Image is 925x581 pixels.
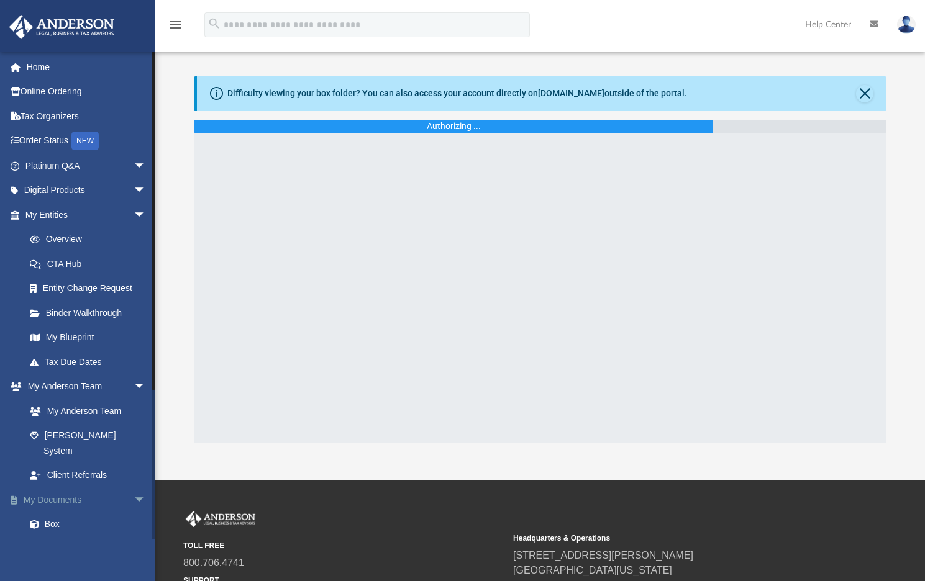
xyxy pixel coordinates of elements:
[9,178,165,203] a: Digital Productsarrow_drop_down
[9,487,165,512] a: My Documentsarrow_drop_down
[17,423,158,463] a: [PERSON_NAME] System
[897,16,916,34] img: User Pic
[17,536,165,561] a: Meeting Minutes
[427,120,481,133] div: Authorizing ...
[227,87,687,100] div: Difficulty viewing your box folder? You can also access your account directly on outside of the p...
[207,17,221,30] i: search
[134,178,158,204] span: arrow_drop_down
[538,88,604,98] a: [DOMAIN_NAME]
[17,512,158,537] a: Box
[17,463,158,488] a: Client Referrals
[17,276,165,301] a: Entity Change Request
[134,153,158,179] span: arrow_drop_down
[9,153,165,178] a: Platinum Q&Aarrow_drop_down
[168,24,183,32] a: menu
[17,227,165,252] a: Overview
[856,85,873,102] button: Close
[17,349,165,374] a: Tax Due Dates
[513,565,672,575] a: [GEOGRAPHIC_DATA][US_STATE]
[6,15,118,39] img: Anderson Advisors Platinum Portal
[9,79,165,104] a: Online Ordering
[183,540,504,551] small: TOLL FREE
[513,550,693,561] a: [STREET_ADDRESS][PERSON_NAME]
[9,202,165,227] a: My Entitiesarrow_drop_down
[168,17,183,32] i: menu
[134,202,158,228] span: arrow_drop_down
[9,128,165,154] a: Order StatusNEW
[17,251,165,276] a: CTA Hub
[134,487,158,513] span: arrow_drop_down
[9,374,158,399] a: My Anderson Teamarrow_drop_down
[17,300,165,325] a: Binder Walkthrough
[17,399,152,423] a: My Anderson Team
[183,511,258,527] img: Anderson Advisors Platinum Portal
[71,132,99,150] div: NEW
[17,325,158,350] a: My Blueprint
[9,104,165,128] a: Tax Organizers
[513,533,834,544] small: Headquarters & Operations
[134,374,158,400] span: arrow_drop_down
[183,557,244,568] a: 800.706.4741
[9,55,165,79] a: Home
